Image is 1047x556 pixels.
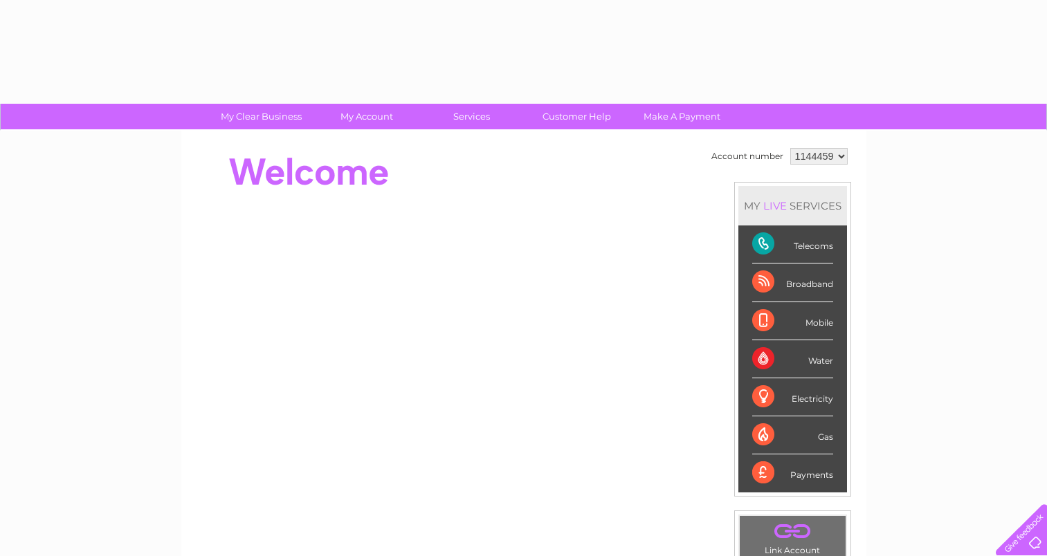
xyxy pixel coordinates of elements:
div: Payments [752,454,833,492]
div: LIVE [761,199,790,212]
div: Water [752,340,833,378]
div: Gas [752,416,833,454]
a: Customer Help [520,104,634,129]
a: My Clear Business [204,104,318,129]
div: Broadband [752,263,833,302]
div: Electricity [752,378,833,416]
div: MY SERVICES [738,186,847,225]
a: Make A Payment [625,104,739,129]
a: . [743,519,842,544]
a: Services [415,104,529,129]
a: My Account [309,104,424,129]
div: Telecoms [752,225,833,263]
div: Mobile [752,302,833,340]
td: Account number [708,145,787,168]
